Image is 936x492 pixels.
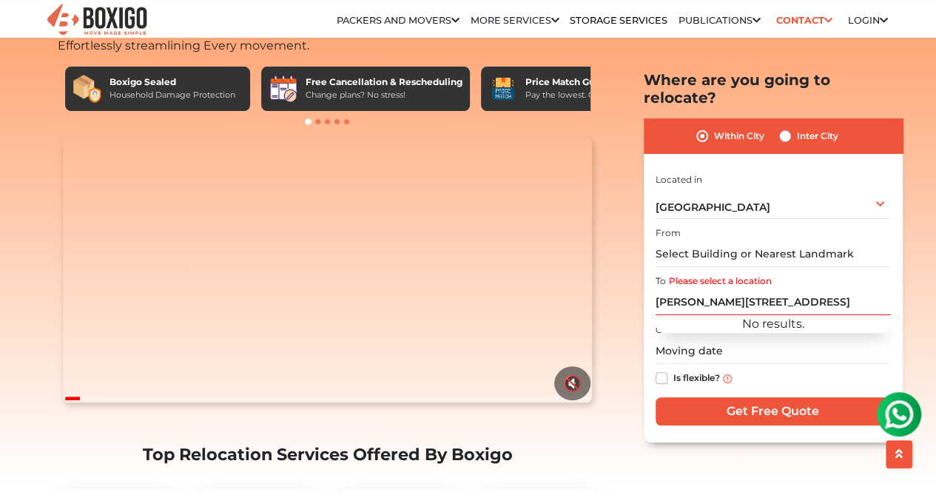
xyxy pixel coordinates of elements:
[570,15,667,26] a: Storage Services
[723,374,732,383] img: info
[656,397,891,425] input: Get Free Quote
[73,74,102,104] img: Boxigo Sealed
[525,75,638,89] div: Price Match Guarantee
[269,74,298,104] img: Free Cancellation & Rescheduling
[63,138,592,403] video: Your browser does not support the video tag.
[656,289,891,315] input: Select Building or Nearest Landmark
[771,9,837,32] a: Contact
[656,226,681,240] label: From
[656,172,702,186] label: Located in
[15,15,44,44] img: whatsapp-icon.svg
[714,127,764,145] label: Within City
[488,74,518,104] img: Price Match Guarantee
[337,15,459,26] a: Packers and Movers
[45,2,149,38] img: Boxigo
[306,89,462,101] div: Change plans? No stress!
[673,369,720,385] label: Is flexible?
[306,75,462,89] div: Free Cancellation & Rescheduling
[656,323,669,337] label: On
[644,71,903,107] h2: Where are you going to relocate?
[669,274,772,288] label: Please select a location
[554,366,590,400] button: 🔇
[656,241,891,267] input: Select Building or Nearest Landmark
[886,440,912,468] button: scroll up
[656,200,770,214] span: [GEOGRAPHIC_DATA]
[58,445,598,465] h2: Top Relocation Services Offered By Boxigo
[797,127,838,145] label: Inter City
[679,15,761,26] a: Publications
[110,89,235,101] div: Household Damage Protection
[742,317,804,331] span: No results.
[656,338,891,364] input: Moving date
[847,15,887,26] a: Login
[656,274,666,288] label: To
[525,89,638,101] div: Pay the lowest. Guaranteed!
[471,15,559,26] a: More services
[58,38,309,53] span: Effortlessly streamlining Every movement.
[110,75,235,89] div: Boxigo Sealed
